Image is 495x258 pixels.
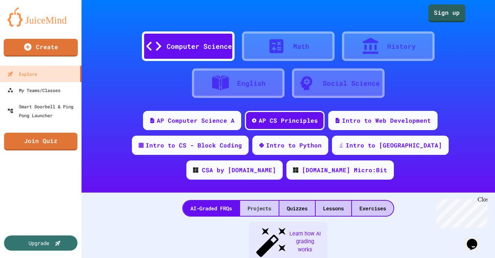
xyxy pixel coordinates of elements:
img: CODE_logo_RGB.png [193,167,198,173]
div: Intro to Web Development [342,116,431,125]
div: [DOMAIN_NAME] Micro:Bit [302,166,387,174]
div: Intro to Python [266,141,322,150]
div: Intro to CS - Block Coding [146,141,242,150]
div: Chat with us now!Close [3,3,51,47]
iframe: chat widget [433,196,488,228]
div: Exercises [352,201,393,216]
div: Explore [7,69,37,78]
div: History [387,41,416,51]
div: AP CS Principles [259,116,318,125]
div: Social Science [323,78,380,88]
div: Smart Doorbell & Ping Pong Launcher [7,102,79,120]
div: Projects [240,201,279,216]
img: CODE_logo_RGB.png [293,167,298,173]
div: Intro to [GEOGRAPHIC_DATA] [346,141,442,150]
a: Join Quiz [4,133,77,150]
div: Math [293,41,309,51]
div: Computer Science [167,41,232,51]
div: Upgrade [29,239,49,247]
div: English [237,78,266,88]
iframe: chat widget [464,228,488,251]
img: logo-orange.svg [7,7,74,27]
div: Lessons [316,201,351,216]
div: CSA by [DOMAIN_NAME] [202,166,276,174]
span: Learn how AI grading works [288,230,322,254]
div: AP Computer Science A [157,116,235,125]
a: Create [4,39,78,57]
div: AI-Graded FRQs [183,201,239,216]
div: Quizzes [279,201,315,216]
a: Sign up [428,4,465,22]
div: My Teams/Classes [7,86,60,95]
